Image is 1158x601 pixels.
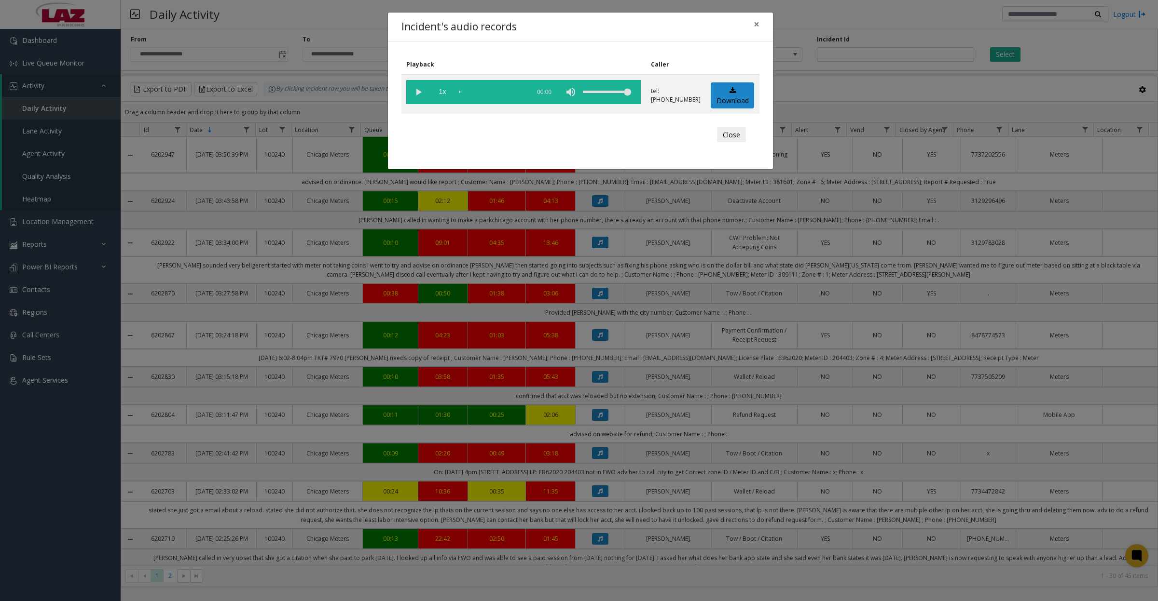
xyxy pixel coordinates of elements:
[401,55,646,74] th: Playback
[651,87,701,104] p: tel:[PHONE_NUMBER]
[747,13,766,36] button: Close
[717,127,746,143] button: Close
[459,80,525,104] div: scrub bar
[646,55,706,74] th: Caller
[711,82,754,109] a: Download
[430,80,455,104] span: playback speed button
[583,80,631,104] div: volume level
[754,17,759,31] span: ×
[401,19,517,35] h4: Incident's audio records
